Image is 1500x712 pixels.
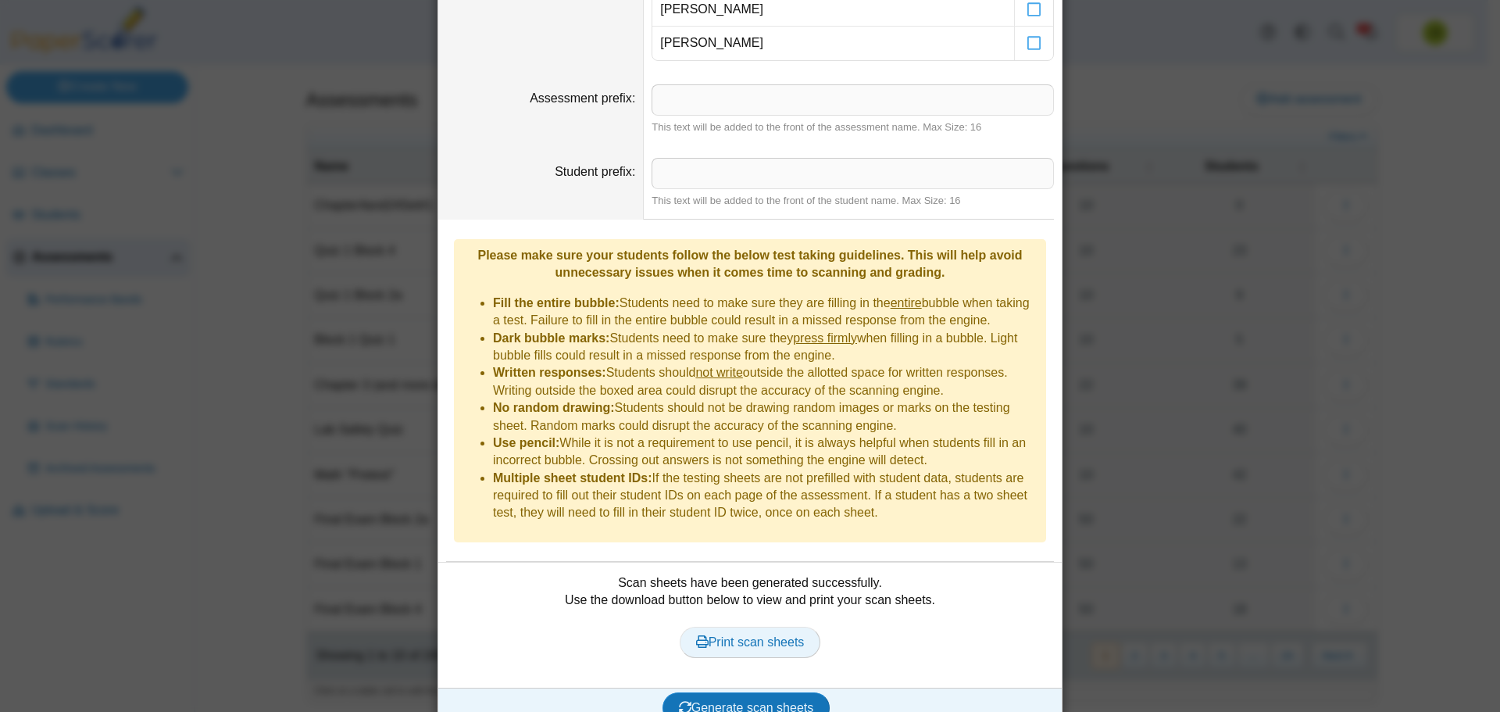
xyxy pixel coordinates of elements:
u: not write [695,366,742,379]
b: No random drawing: [493,401,615,414]
div: Scan sheets have been generated successfully. Use the download button below to view and print you... [446,574,1054,676]
b: Multiple sheet student IDs: [493,471,652,485]
span: Print scan sheets [696,635,805,649]
li: If the testing sheets are not prefilled with student data, students are required to fill out thei... [493,470,1038,522]
div: This text will be added to the front of the assessment name. Max Size: 16 [652,120,1054,134]
b: Please make sure your students follow the below test taking guidelines. This will help avoid unne... [477,249,1022,279]
div: This text will be added to the front of the student name. Max Size: 16 [652,194,1054,208]
li: While it is not a requirement to use pencil, it is always helpful when students fill in an incorr... [493,435,1038,470]
label: Student prefix [555,165,635,178]
u: entire [891,296,922,309]
b: Use pencil: [493,436,559,449]
label: Assessment prefix [530,91,635,105]
li: Students need to make sure they when filling in a bubble. Light bubble fills could result in a mi... [493,330,1038,365]
li: Students should outside the allotted space for written responses. Writing outside the boxed area ... [493,364,1038,399]
li: Students need to make sure they are filling in the bubble when taking a test. Failure to fill in ... [493,295,1038,330]
b: Fill the entire bubble: [493,296,620,309]
b: Dark bubble marks: [493,331,609,345]
u: press firmly [793,331,857,345]
a: Print scan sheets [680,627,821,658]
td: [PERSON_NAME] [652,27,1014,59]
li: Students should not be drawing random images or marks on the testing sheet. Random marks could di... [493,399,1038,435]
b: Written responses: [493,366,606,379]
